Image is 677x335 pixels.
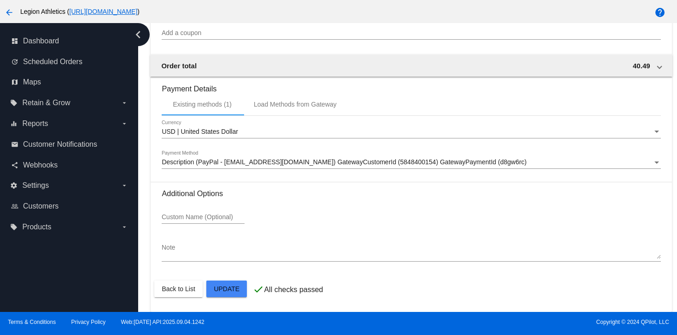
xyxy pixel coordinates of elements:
span: Products [22,223,51,231]
span: Maps [23,78,41,86]
p: All checks passed [264,286,323,294]
mat-icon: check [253,284,264,295]
button: Back to List [154,281,202,297]
a: share Webhooks [11,158,128,173]
i: people_outline [11,203,18,210]
mat-expansion-panel-header: Order total 40.49 [150,54,672,77]
mat-select: Currency [162,128,660,136]
mat-icon: arrow_back [4,7,15,18]
span: Scheduled Orders [23,58,82,66]
a: Privacy Policy [71,319,106,325]
i: arrow_drop_down [121,120,128,127]
span: Dashboard [23,37,59,45]
i: chevron_left [131,27,146,42]
span: USD | United States Dollar [162,128,238,135]
input: Add a coupon [162,30,660,37]
h3: Payment Details [162,78,660,93]
a: people_outline Customers [11,199,128,214]
span: Reports [22,120,48,128]
div: Load Methods from Gateway [254,101,337,108]
a: email Customer Notifications [11,137,128,152]
button: Update [206,281,247,297]
a: dashboard Dashboard [11,34,128,48]
i: settings [10,182,18,189]
div: Existing methods (1) [173,101,232,108]
a: [URL][DOMAIN_NAME] [70,8,138,15]
span: Order total [161,62,197,70]
span: Settings [22,181,49,190]
i: equalizer [10,120,18,127]
a: map Maps [11,75,128,90]
span: Retain & Grow [22,99,70,107]
span: 40.49 [633,62,650,70]
span: Back to List [162,285,195,293]
span: Update [214,285,239,293]
i: local_offer [10,99,18,107]
i: arrow_drop_down [121,99,128,107]
span: Copyright © 2024 QPilot, LLC [346,319,669,325]
a: Terms & Conditions [8,319,56,325]
span: Description (PayPal - [EMAIL_ADDRESS][DOMAIN_NAME]) GatewayCustomerId (5848400154) GatewayPayment... [162,158,526,166]
span: Legion Athletics ( ) [20,8,140,15]
i: email [11,141,18,148]
span: Webhooks [23,161,58,169]
input: Custom Name (Optional) [162,214,245,221]
i: arrow_drop_down [121,223,128,231]
i: update [11,58,18,66]
a: update Scheduled Orders [11,54,128,69]
mat-icon: help [654,7,665,18]
i: dashboard [11,37,18,45]
i: arrow_drop_down [121,182,128,189]
mat-select: Payment Method [162,159,660,166]
a: Web:[DATE] API:2025.09.04.1242 [121,319,204,325]
i: share [11,162,18,169]
span: Customers [23,202,58,210]
span: Customer Notifications [23,140,97,149]
h3: Additional Options [162,189,660,198]
i: local_offer [10,223,18,231]
i: map [11,78,18,86]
